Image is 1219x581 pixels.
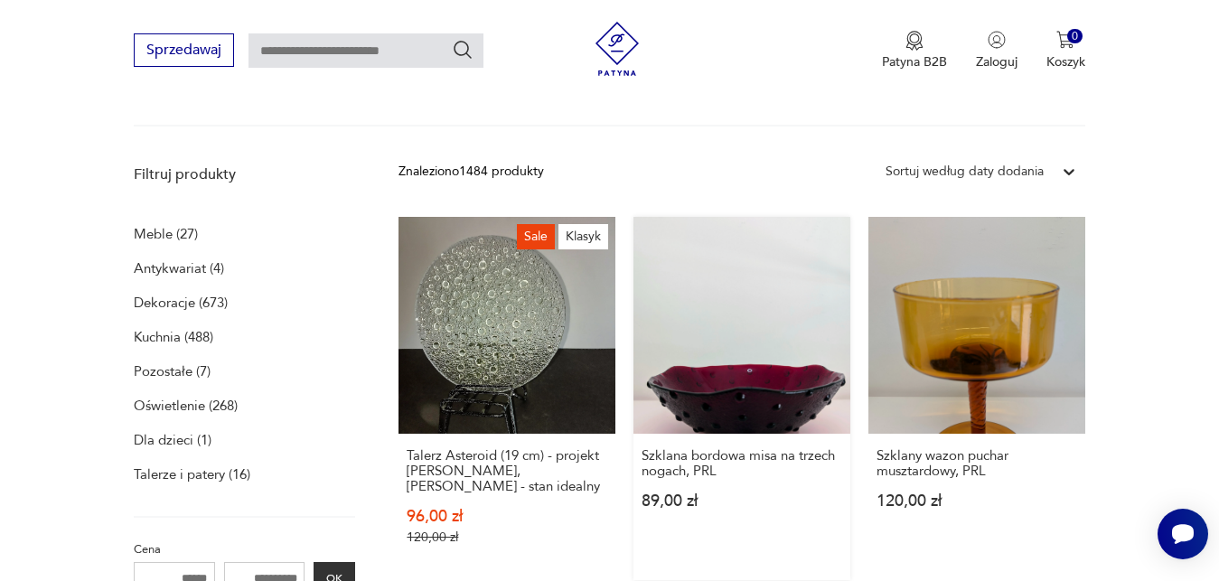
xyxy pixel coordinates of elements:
a: Sprzedawaj [134,45,234,58]
a: SaleKlasykTalerz Asteroid (19 cm) - projekt Jan Drost, HSG Ząbkowice - stan idealnyTalerz Asteroi... [399,217,615,580]
button: Szukaj [452,39,474,61]
h3: Szklany wazon puchar musztardowy, PRL [877,448,1077,479]
p: 96,00 zł [407,509,607,524]
p: Filtruj produkty [134,164,355,184]
a: Talerze i patery (16) [134,462,250,487]
p: Zaloguj [976,53,1017,70]
h3: Szklana bordowa misa na trzech nogach, PRL [642,448,842,479]
a: Ikona medaluPatyna B2B [882,31,947,70]
button: Patyna B2B [882,31,947,70]
a: Dla dzieci (1) [134,427,211,453]
p: Cena [134,539,355,559]
div: 0 [1067,29,1083,44]
a: Meble (27) [134,221,198,247]
p: 120,00 zł [407,529,607,545]
button: Zaloguj [976,31,1017,70]
img: Ikonka użytkownika [988,31,1006,49]
p: Patyna B2B [882,53,947,70]
p: Koszyk [1046,53,1085,70]
a: Szklany wazon puchar musztardowy, PRLSzklany wazon puchar musztardowy, PRL120,00 zł [868,217,1085,580]
a: Dekoracje (673) [134,290,228,315]
a: Oświetlenie (268) [134,393,238,418]
h3: Talerz Asteroid (19 cm) - projekt [PERSON_NAME], [PERSON_NAME] - stan idealny [407,448,607,494]
img: Ikona medalu [905,31,924,51]
img: Patyna - sklep z meblami i dekoracjami vintage [590,22,644,76]
button: Sprzedawaj [134,33,234,67]
button: 0Koszyk [1046,31,1085,70]
p: 89,00 zł [642,493,842,509]
a: Szklana bordowa misa na trzech nogach, PRLSzklana bordowa misa na trzech nogach, PRL89,00 zł [633,217,850,580]
p: 120,00 zł [877,493,1077,509]
div: Znaleziono 1484 produkty [399,162,544,182]
iframe: Smartsupp widget button [1158,509,1208,559]
div: Sortuj według daty dodania [886,162,1044,182]
a: Antykwariat (4) [134,256,224,281]
a: Pozostałe (7) [134,359,211,384]
a: Kuchnia (488) [134,324,213,350]
img: Ikona koszyka [1056,31,1074,49]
